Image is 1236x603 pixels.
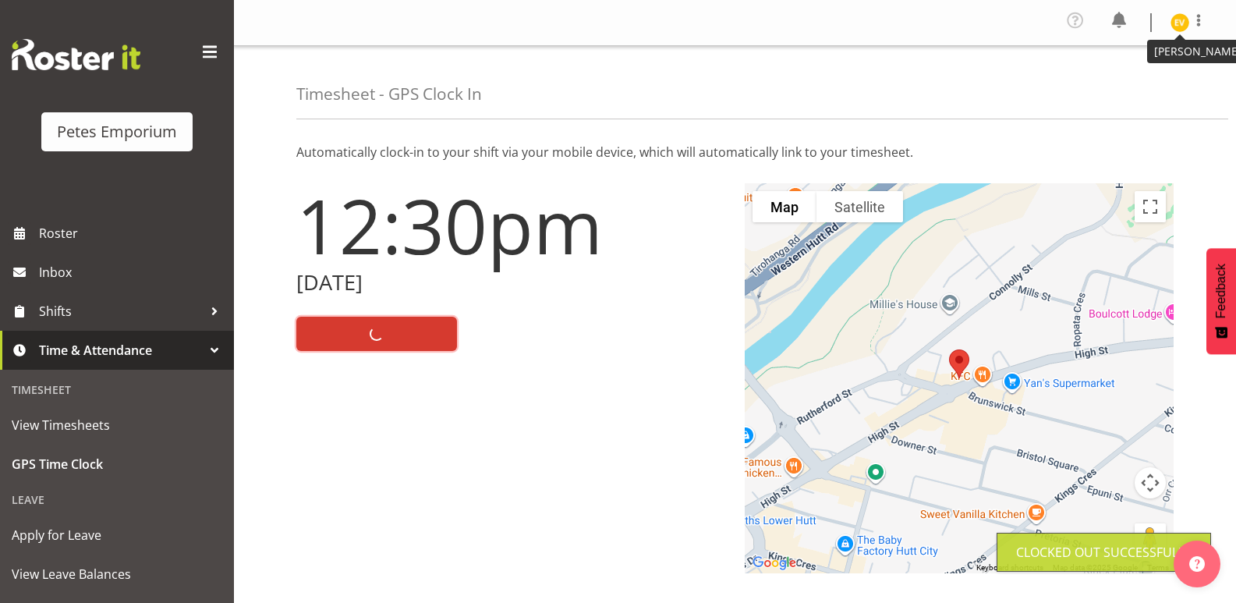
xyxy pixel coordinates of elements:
[1135,191,1166,222] button: Toggle fullscreen view
[4,516,230,555] a: Apply for Leave
[4,374,230,406] div: Timesheet
[296,271,726,295] h2: [DATE]
[39,222,226,245] span: Roster
[749,553,800,573] a: Open this area in Google Maps (opens a new window)
[12,39,140,70] img: Rosterit website logo
[1016,543,1192,562] div: Clocked out Successfully
[1206,248,1236,354] button: Feedback - Show survey
[296,183,726,268] h1: 12:30pm
[39,300,203,323] span: Shifts
[39,339,203,362] span: Time & Attendance
[976,562,1043,573] button: Keyboard shortcuts
[12,413,222,437] span: View Timesheets
[12,452,222,476] span: GPS Time Clock
[12,523,222,547] span: Apply for Leave
[296,85,482,103] h4: Timesheet - GPS Clock In
[4,484,230,516] div: Leave
[753,191,816,222] button: Show street map
[4,555,230,594] a: View Leave Balances
[296,143,1174,161] p: Automatically clock-in to your shift via your mobile device, which will automatically link to you...
[57,120,177,144] div: Petes Emporium
[816,191,903,222] button: Show satellite imagery
[4,406,230,445] a: View Timesheets
[749,553,800,573] img: Google
[4,445,230,484] a: GPS Time Clock
[12,562,222,586] span: View Leave Balances
[1189,556,1205,572] img: help-xxl-2.png
[1170,13,1189,32] img: eva-vailini10223.jpg
[1214,264,1228,318] span: Feedback
[1135,523,1166,555] button: Drag Pegman onto the map to open Street View
[39,261,226,284] span: Inbox
[1135,467,1166,498] button: Map camera controls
